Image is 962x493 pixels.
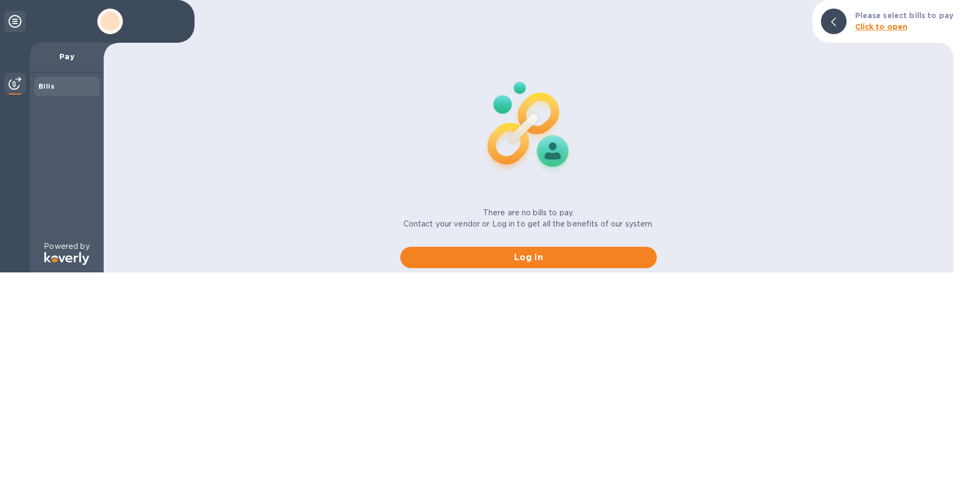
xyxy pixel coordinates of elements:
button: Log in [400,247,657,268]
b: Please select bills to pay [855,11,953,20]
b: Bills [38,82,55,90]
p: Pay [38,51,95,62]
p: Powered by [44,241,89,252]
p: There are no bills to pay. Contact your vendor or Log in to get all the benefits of our system. [404,207,654,230]
b: Click to open [855,22,908,31]
span: Log in [409,251,648,264]
img: Logo [44,252,89,265]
